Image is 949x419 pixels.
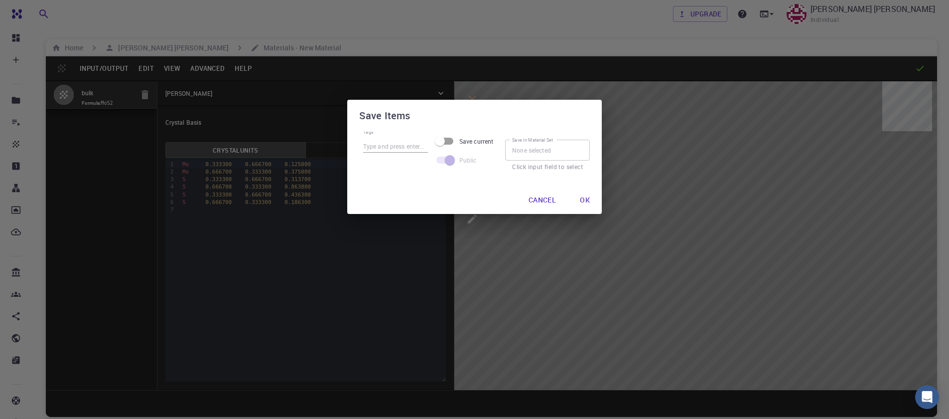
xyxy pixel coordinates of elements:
[459,156,477,165] span: Public
[20,7,56,16] span: Support
[347,100,602,132] h2: Save Items
[505,140,590,161] input: None selected
[363,129,374,135] label: Tags
[521,190,564,210] button: Cancel
[512,162,583,172] p: Click input field to select
[915,385,939,409] div: Open Intercom Messenger
[572,190,598,210] button: Ok
[512,137,553,143] label: Save in Material Set
[459,137,493,146] span: Save current
[363,140,428,153] input: Type and press enter...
